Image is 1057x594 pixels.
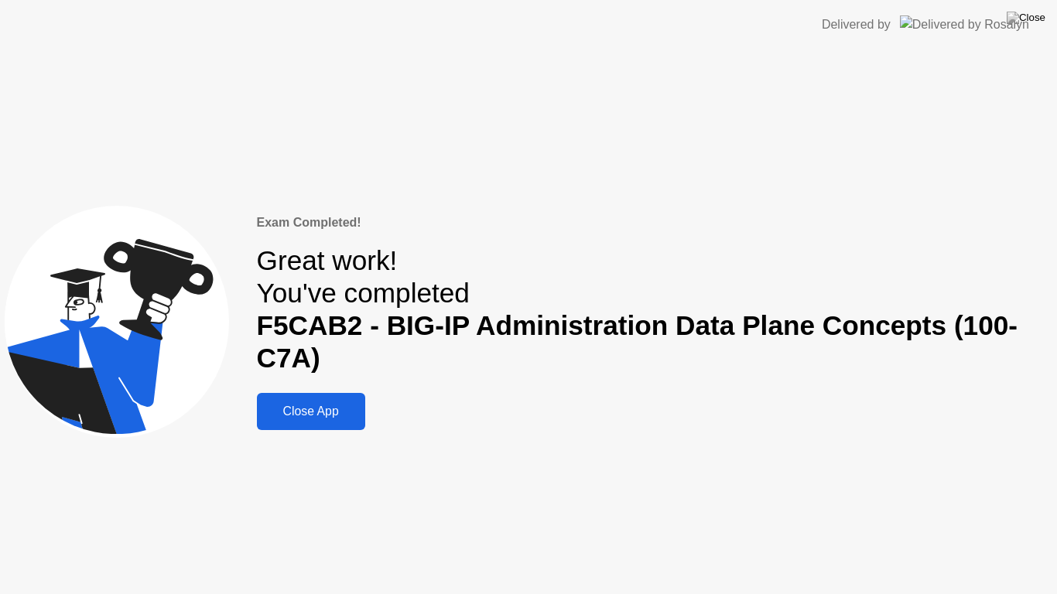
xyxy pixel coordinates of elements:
[257,310,1018,373] b: F5CAB2 - BIG-IP Administration Data Plane Concepts (100-C7A)
[822,15,891,34] div: Delivered by
[257,244,1052,375] div: Great work! You've completed
[900,15,1029,33] img: Delivered by Rosalyn
[257,393,365,430] button: Close App
[262,405,361,418] div: Close App
[1007,12,1045,24] img: Close
[257,213,1052,232] div: Exam Completed!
